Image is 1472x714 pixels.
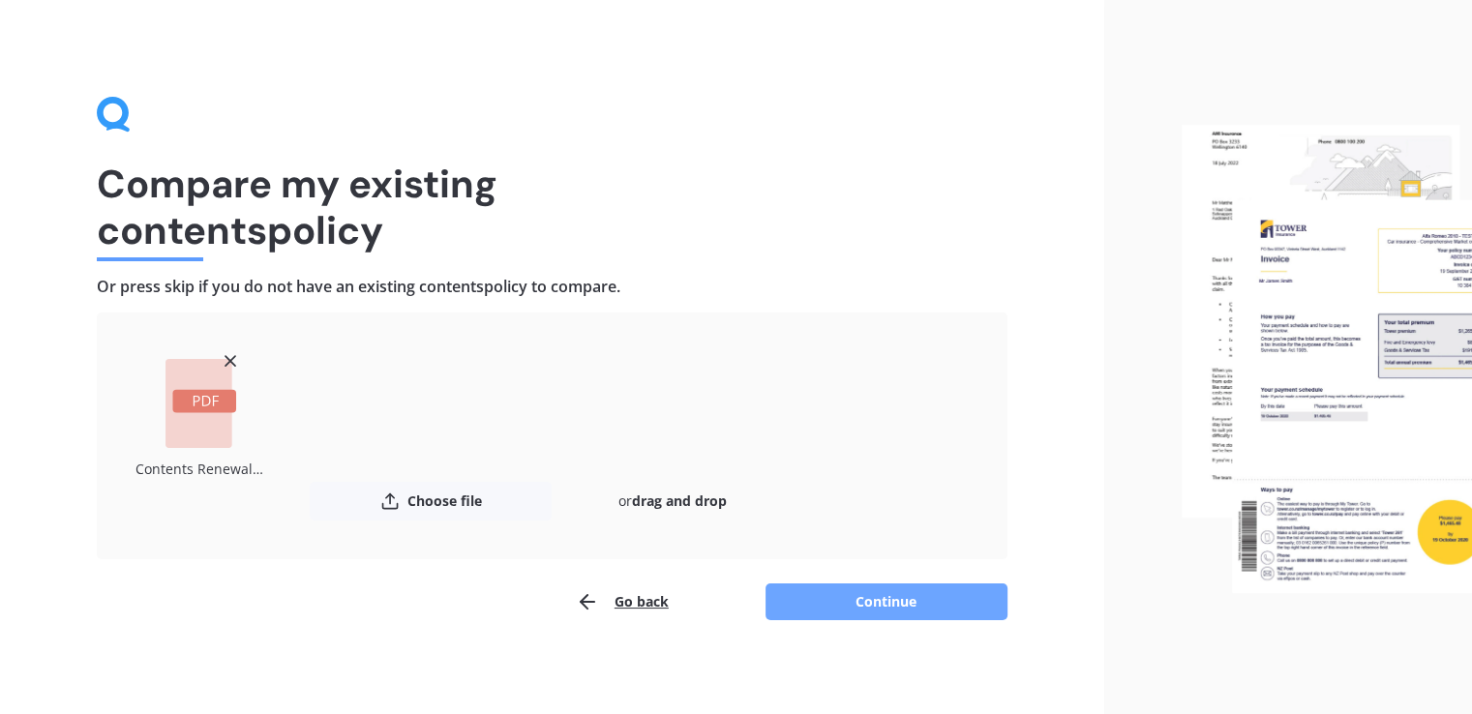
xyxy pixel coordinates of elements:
button: Continue [766,583,1007,620]
div: or [552,482,794,521]
h1: Compare my existing contents policy [97,161,1007,253]
button: Go back [576,582,669,621]
b: drag and drop [632,491,727,510]
div: Contents Renewal Policy_359525990.pdf [135,456,266,482]
h4: Or press skip if you do not have an existing contents policy to compare. [97,277,1007,297]
button: Choose file [310,482,552,521]
img: files.webp [1182,125,1472,594]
